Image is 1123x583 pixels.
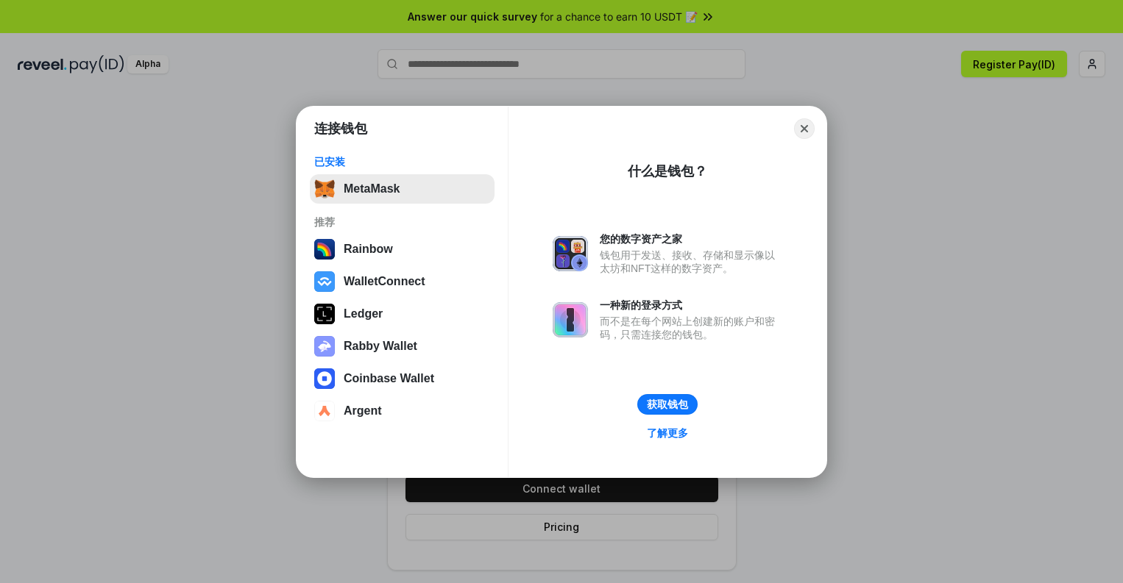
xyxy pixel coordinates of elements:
img: svg+xml,%3Csvg%20width%3D%2228%22%20height%3D%2228%22%20viewBox%3D%220%200%2028%2028%22%20fill%3D... [314,368,335,389]
a: 了解更多 [638,423,697,443]
button: Close [794,118,815,139]
button: Argent [310,396,495,426]
img: svg+xml,%3Csvg%20fill%3D%22none%22%20height%3D%2233%22%20viewBox%3D%220%200%2035%2033%22%20width%... [314,179,335,199]
div: 推荐 [314,215,490,229]
button: MetaMask [310,174,495,204]
img: svg+xml,%3Csvg%20xmlns%3D%22http%3A%2F%2Fwww.w3.org%2F2000%2Fsvg%22%20fill%3D%22none%22%20viewBox... [553,302,588,337]
div: 了解更多 [647,426,688,440]
img: svg+xml,%3Csvg%20width%3D%22120%22%20height%3D%22120%22%20viewBox%3D%220%200%20120%20120%22%20fil... [314,239,335,260]
div: Rabby Wallet [344,340,417,353]
div: 一种新的登录方式 [600,298,782,312]
div: Argent [344,404,382,418]
button: 获取钱包 [637,394,698,415]
div: 钱包用于发送、接收、存储和显示像以太坊和NFT这样的数字资产。 [600,248,782,275]
div: MetaMask [344,182,400,196]
img: svg+xml,%3Csvg%20width%3D%2228%22%20height%3D%2228%22%20viewBox%3D%220%200%2028%2028%22%20fill%3D... [314,401,335,421]
div: WalletConnect [344,275,425,288]
button: Coinbase Wallet [310,364,495,393]
div: 获取钱包 [647,398,688,411]
h1: 连接钱包 [314,120,367,137]
div: Rainbow [344,243,393,256]
div: 您的数字资产之家 [600,232,782,246]
img: svg+xml,%3Csvg%20xmlns%3D%22http%3A%2F%2Fwww.w3.org%2F2000%2Fsvg%22%20fill%3D%22none%22%20viewBox... [553,236,588,271]
img: svg+xml,%3Csvg%20xmlns%3D%22http%3A%2F%2Fwww.w3.org%2F2000%2Fsvg%22%20fill%3D%22none%22%20viewBox... [314,336,335,357]
button: Rabby Wallet [310,332,495,361]
img: svg+xml,%3Csvg%20width%3D%2228%22%20height%3D%2228%22%20viewBox%3D%220%200%2028%2028%22%20fill%3D... [314,271,335,292]
div: Coinbase Wallet [344,372,434,385]
button: WalletConnect [310,267,495,296]
button: Rainbow [310,235,495,264]
button: Ledger [310,299,495,329]
div: 什么是钱包？ [628,162,707,180]
div: 已安装 [314,155,490,168]
img: svg+xml,%3Csvg%20xmlns%3D%22http%3A%2F%2Fwww.w3.org%2F2000%2Fsvg%22%20width%3D%2228%22%20height%3... [314,304,335,324]
div: 而不是在每个网站上创建新的账户和密码，只需连接您的钱包。 [600,315,782,341]
div: Ledger [344,307,383,321]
